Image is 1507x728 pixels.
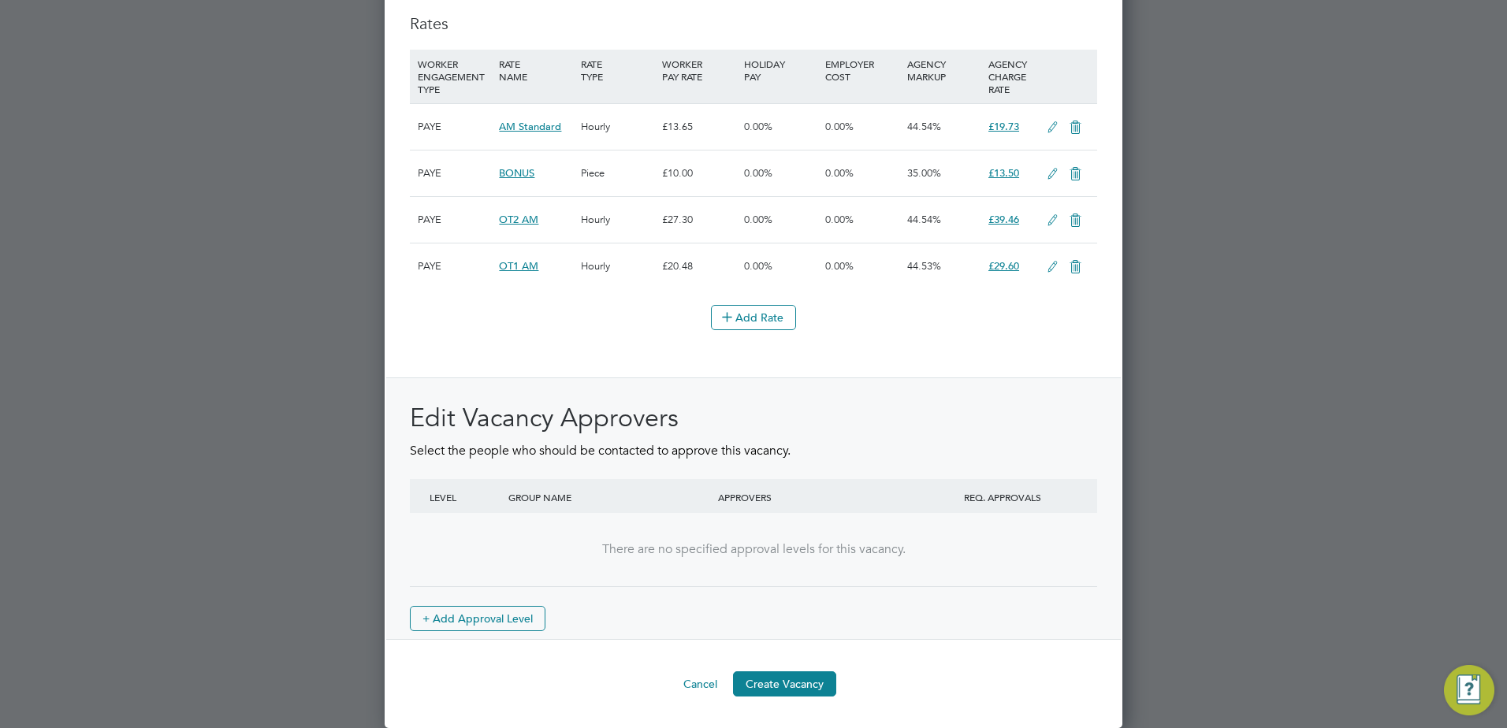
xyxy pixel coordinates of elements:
span: BONUS [499,166,534,180]
div: EMPLOYER COST [821,50,902,91]
span: 44.54% [907,213,941,226]
span: 0.00% [825,166,854,180]
div: PAYE [414,104,495,150]
div: £13.65 [658,104,739,150]
div: RATE TYPE [577,50,658,91]
div: LEVEL [426,479,504,515]
div: REQ. APPROVALS [924,479,1081,515]
div: AGENCY MARKUP [903,50,984,91]
span: 0.00% [744,166,772,180]
span: 0.00% [744,120,772,133]
span: £19.73 [988,120,1019,133]
div: GROUP NAME [504,479,714,515]
span: 35.00% [907,166,941,180]
h2: Edit Vacancy Approvers [410,402,1097,435]
div: £10.00 [658,150,739,196]
span: £13.50 [988,166,1019,180]
span: £29.60 [988,259,1019,273]
span: 0.00% [825,259,854,273]
span: 0.00% [744,213,772,226]
span: 44.53% [907,259,941,273]
div: WORKER PAY RATE [658,50,739,91]
span: £39.46 [988,213,1019,226]
span: OT2 AM [499,213,538,226]
button: Create Vacancy [733,671,836,696]
div: PAYE [414,243,495,289]
div: There are no specified approval levels for this vacancy. [426,541,1081,558]
button: Engage Resource Center [1444,665,1494,715]
h3: Rates [410,13,1097,34]
span: OT1 AM [499,259,538,273]
span: 0.00% [744,259,772,273]
div: Hourly [577,243,658,289]
div: £27.30 [658,197,739,243]
span: AM Standard [499,120,561,133]
button: Cancel [671,671,730,696]
span: Select the people who should be contacted to approve this vacancy. [410,443,791,459]
span: 44.54% [907,120,941,133]
button: + Add Approval Level [410,606,545,631]
div: Hourly [577,197,658,243]
div: WORKER ENGAGEMENT TYPE [414,50,495,103]
div: Piece [577,150,658,196]
span: 0.00% [825,213,854,226]
div: APPROVERS [714,479,924,515]
div: PAYE [414,150,495,196]
button: Add Rate [711,305,796,330]
span: 0.00% [825,120,854,133]
div: £20.48 [658,243,739,289]
div: RATE NAME [495,50,576,91]
div: HOLIDAY PAY [740,50,821,91]
div: PAYE [414,197,495,243]
div: Hourly [577,104,658,150]
div: AGENCY CHARGE RATE [984,50,1039,103]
